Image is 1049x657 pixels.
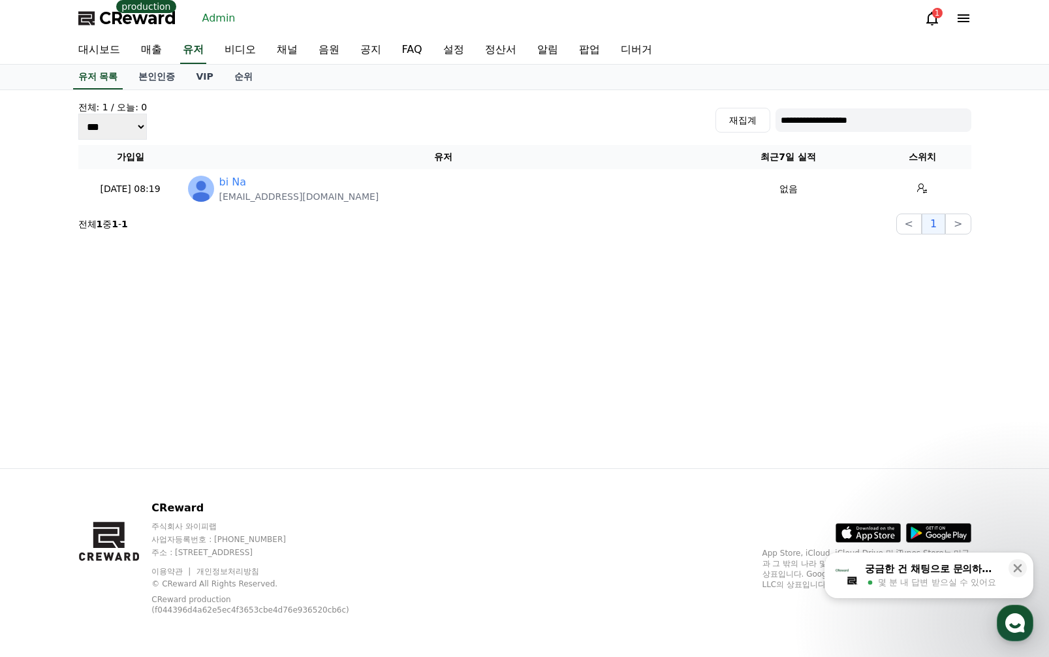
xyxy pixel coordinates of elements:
a: bi Na [219,174,246,190]
strong: 1 [112,219,118,229]
strong: 1 [97,219,103,229]
span: CReward [99,8,176,29]
p: CReward production (f044396d4a62e5ec4f3653cbe4d76e936520cb6c) [151,594,360,615]
a: 설정 [433,37,475,64]
div: 1 [932,8,943,18]
p: 전체 중 - [78,217,128,231]
a: 이용약관 [151,567,193,576]
a: 알림 [527,37,569,64]
h4: 전체: 1 / 오늘: 0 [78,101,148,114]
a: 음원 [308,37,350,64]
p: 없음 [709,182,868,196]
a: 공지 [350,37,392,64]
a: 본인인증 [128,65,185,89]
button: > [945,214,971,234]
button: 1 [922,214,945,234]
a: 디버거 [610,37,663,64]
p: [EMAIL_ADDRESS][DOMAIN_NAME] [219,190,379,203]
a: 정산서 [475,37,527,64]
button: < [896,214,922,234]
p: 주소 : [STREET_ADDRESS] [151,547,381,558]
p: [DATE] 08:19 [84,182,178,196]
a: 대시보드 [68,37,131,64]
a: 비디오 [214,37,266,64]
a: 유저 목록 [73,65,123,89]
th: 최근7일 실적 [704,145,873,169]
a: 팝업 [569,37,610,64]
p: © CReward All Rights Reserved. [151,579,381,589]
a: 채널 [266,37,308,64]
p: 주식회사 와이피랩 [151,521,381,532]
a: 순위 [224,65,263,89]
a: VIP [185,65,223,89]
a: 개인정보처리방침 [196,567,259,576]
p: App Store, iCloud, iCloud Drive 및 iTunes Store는 미국과 그 밖의 나라 및 지역에서 등록된 Apple Inc.의 서비스 상표입니다. Goo... [762,548,971,590]
th: 스위치 [873,145,971,169]
a: Admin [197,8,241,29]
strong: 1 [121,219,128,229]
a: 매출 [131,37,172,64]
img: https://lh3.googleusercontent.com/a-/ALV-UjXCG-KInfpuYJzKba3jD-39qbScdOpFqQVmiAq31zj384hCkBkvTEo8... [188,176,214,202]
p: 사업자등록번호 : [PHONE_NUMBER] [151,534,381,545]
a: 1 [924,10,940,26]
p: CReward [151,500,381,516]
button: 재집계 [715,108,770,133]
a: FAQ [392,37,433,64]
a: 유저 [180,37,206,64]
th: 유저 [183,145,704,169]
th: 가입일 [78,145,183,169]
a: CReward [78,8,176,29]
